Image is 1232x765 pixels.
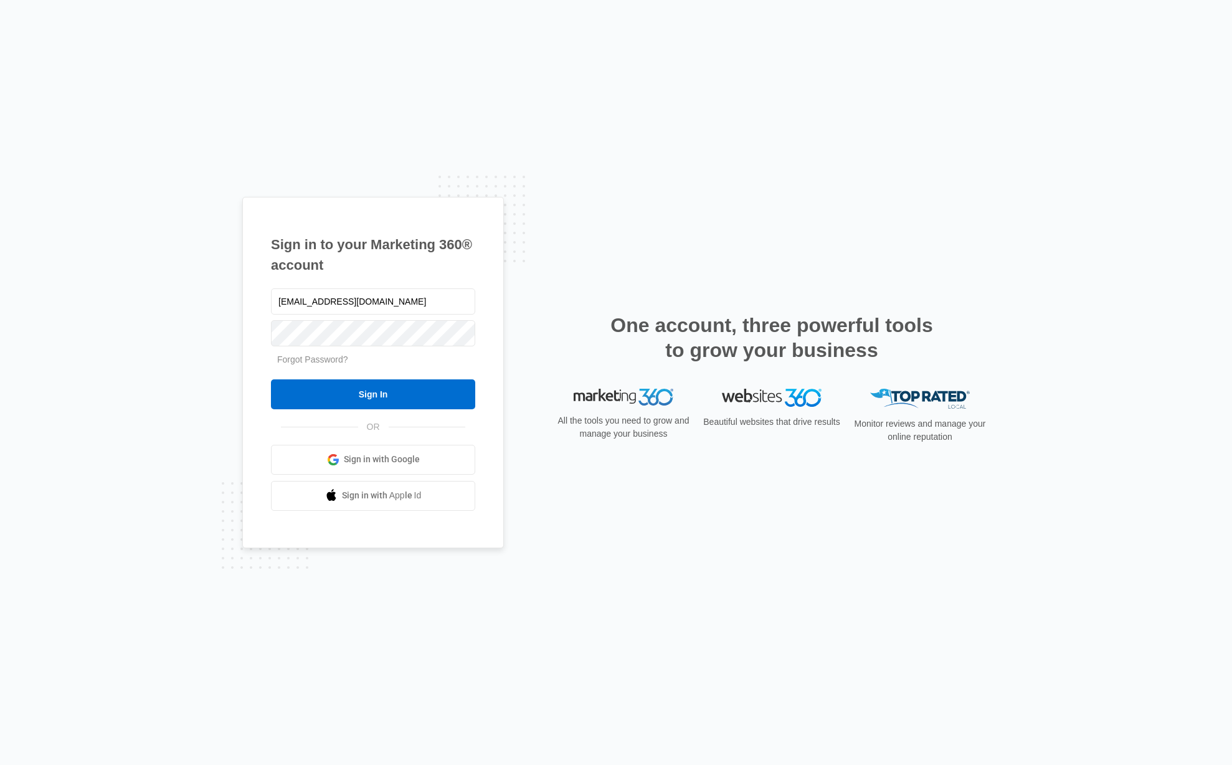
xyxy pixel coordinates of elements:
[722,389,822,407] img: Websites 360
[344,453,420,466] span: Sign in with Google
[870,389,970,409] img: Top Rated Local
[554,414,693,440] p: All the tools you need to grow and manage your business
[607,313,937,363] h2: One account, three powerful tools to grow your business
[850,417,990,444] p: Monitor reviews and manage your online reputation
[358,421,389,434] span: OR
[277,354,348,364] a: Forgot Password?
[271,234,475,275] h1: Sign in to your Marketing 360® account
[342,489,422,502] span: Sign in with Apple Id
[574,389,673,406] img: Marketing 360
[702,416,841,429] p: Beautiful websites that drive results
[271,288,475,315] input: Email
[271,481,475,511] a: Sign in with Apple Id
[271,445,475,475] a: Sign in with Google
[271,379,475,409] input: Sign In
